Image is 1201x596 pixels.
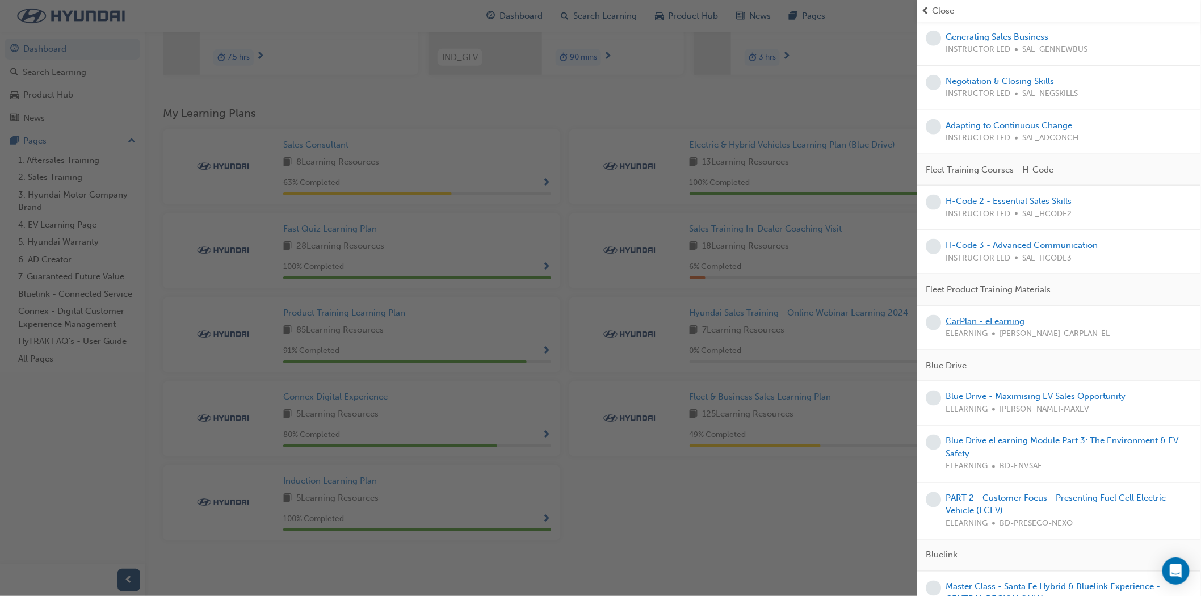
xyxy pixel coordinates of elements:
[946,43,1011,56] span: INSTRUCTOR LED
[946,132,1011,145] span: INSTRUCTOR LED
[926,315,942,330] span: learningRecordVerb_NONE-icon
[946,240,1098,250] a: H-Code 3 - Advanced Communication
[926,492,942,507] span: learningRecordVerb_NONE-icon
[926,359,967,372] span: Blue Drive
[1000,328,1110,341] span: [PERSON_NAME]-CARPLAN-EL
[926,581,942,596] span: learningRecordVerb_NONE-icon
[926,75,942,90] span: learningRecordVerb_NONE-icon
[926,163,1054,177] span: Fleet Training Courses - H-Code
[1023,132,1079,145] span: SAL_ADCONCH
[946,436,1179,459] a: Blue Drive eLearning Module Part 3: The Environment & EV Safety
[926,283,1051,296] span: Fleet Product Training Materials
[946,32,1049,42] a: Generating Sales Business
[946,493,1166,517] a: PART 2 - Customer Focus - Presenting Fuel Cell Electric Vehicle (FCEV)
[946,316,1025,326] a: CarPlan - eLearning
[946,76,1055,86] a: Negotiation & Closing Skills
[1023,252,1072,265] span: SAL_HCODE3
[946,252,1011,265] span: INSTRUCTOR LED
[1023,87,1078,100] span: SAL_NEGSKILLS
[1000,404,1090,417] span: [PERSON_NAME]-MAXEV
[926,549,958,562] span: Bluelink
[946,208,1011,221] span: INSTRUCTOR LED
[946,328,988,341] span: ELEARNING
[946,87,1011,100] span: INSTRUCTOR LED
[946,518,988,531] span: ELEARNING
[946,404,988,417] span: ELEARNING
[926,119,942,135] span: learningRecordVerb_NONE-icon
[926,31,942,46] span: learningRecordVerb_NONE-icon
[922,5,930,18] span: prev-icon
[926,391,942,406] span: learningRecordVerb_NONE-icon
[1023,208,1072,221] span: SAL_HCODE2
[926,195,942,210] span: learningRecordVerb_NONE-icon
[946,196,1072,206] a: H-Code 2 - Essential Sales Skills
[922,5,1196,18] button: prev-iconClose
[946,460,988,473] span: ELEARNING
[933,5,955,18] span: Close
[926,435,942,450] span: learningRecordVerb_NONE-icon
[1000,518,1073,531] span: BD-PRESECO-NEXO
[946,392,1126,402] a: Blue Drive - Maximising EV Sales Opportunity
[1162,557,1190,585] div: Open Intercom Messenger
[926,239,942,254] span: learningRecordVerb_NONE-icon
[1000,460,1042,473] span: BD-ENVSAF
[1023,43,1088,56] span: SAL_GENNEWBUS
[946,120,1073,131] a: Adapting to Continuous Change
